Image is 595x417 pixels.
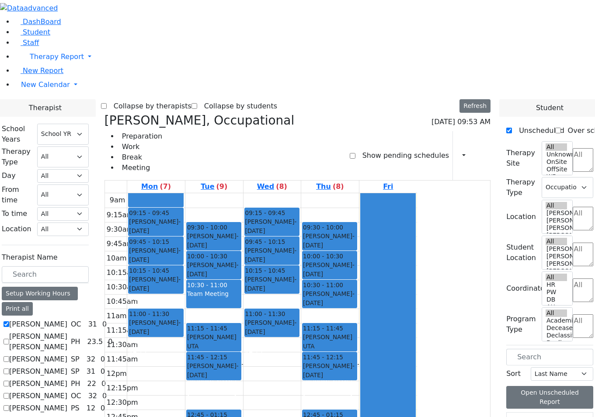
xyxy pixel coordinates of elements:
div: Setup Working Hours [2,287,78,300]
div: 0 [101,391,108,401]
div: [PERSON_NAME] [129,337,182,346]
div: [PERSON_NAME] [187,361,240,379]
span: [PERSON_NAME] UTA [187,333,240,351]
div: 9am [108,195,127,205]
div: 9:15am [105,210,135,220]
label: Sort [506,368,521,379]
option: All [546,143,567,151]
div: K4-19 [129,347,182,356]
div: 11:45am [105,354,140,365]
option: Deceased [546,324,567,332]
label: [PERSON_NAME] [9,366,67,377]
label: Collapse by therapists [107,99,191,113]
div: [PERSON_NAME] [245,217,299,235]
a: DashBoard [14,17,61,26]
div: [PERSON_NAME] [187,388,240,397]
span: 10:15 - 10:45 [245,266,285,275]
span: - [DATE] [245,247,297,263]
option: Declines [546,339,567,347]
a: Student [14,28,50,36]
div: K4-19 [245,347,299,356]
div: [PERSON_NAME] [303,361,356,379]
option: All [546,238,567,245]
option: All [546,202,567,209]
button: Refresh [459,99,491,113]
div: ק"ג [187,408,240,417]
li: Work [118,142,162,152]
span: - [DATE] [129,276,181,292]
span: - [DATE] [303,233,355,248]
label: School Years [2,124,32,145]
div: OC [67,391,85,401]
label: Show pending schedules [355,149,449,163]
label: (9) [216,181,228,192]
div: 10:45am [105,296,140,307]
span: Staff [23,38,39,47]
div: [PERSON_NAME] ([PERSON_NAME]) [187,351,240,377]
option: [PERSON_NAME] 5 [546,245,567,253]
div: [PERSON_NAME] [303,380,356,389]
div: [PERSON_NAME] [303,388,356,397]
div: 22 [86,379,98,389]
a: August 22, 2025 [381,181,395,193]
option: OffSite [546,166,567,173]
a: Staff [14,38,39,47]
div: [PERSON_NAME] [303,261,356,278]
label: Therapist Name [2,252,58,263]
div: [PERSON_NAME] [187,398,240,407]
div: [PERSON_NAME] [129,246,182,264]
option: [PERSON_NAME] 4 [546,253,567,260]
div: SP [67,354,83,365]
span: - [DATE] [187,261,239,277]
a: August 19, 2025 [199,181,229,193]
option: WP [546,173,567,181]
button: Open Unscheduled Report [506,386,593,409]
div: Hs-B [245,304,299,313]
option: [PERSON_NAME] 5 [546,209,567,217]
div: ק"ג [303,408,356,417]
label: To time [2,208,27,219]
span: 09:30 - 10:00 [303,223,343,232]
div: Report [470,148,474,163]
span: 11:45 - 12:15 [303,353,343,361]
option: All [546,309,567,317]
label: Therapy Type [2,146,32,167]
span: 10:00 - 10:30 [187,252,227,261]
input: Search [2,266,89,283]
option: [PERSON_NAME] 3 [546,260,567,268]
a: New Report [14,66,63,75]
span: 10:30 - 11:00 [187,281,227,288]
option: Academic Support [546,317,567,324]
span: 09:45 - 10:15 [245,237,285,246]
button: Print all [2,302,33,316]
div: 11am [105,311,129,321]
span: Student [536,103,564,113]
label: (8) [276,181,287,192]
div: 9:30am [105,224,135,235]
li: Meeting [118,163,162,173]
a: New Calendar [14,76,595,94]
div: [PERSON_NAME] [245,337,299,346]
textarea: Search [573,207,593,230]
a: August 21, 2025 [314,181,345,193]
div: 11:15am [105,325,140,336]
div: [PERSON_NAME] [129,217,182,235]
div: 12 [85,403,97,414]
label: Coordinator [506,283,547,294]
label: Day [2,170,16,181]
label: (8) [333,181,344,192]
label: Therapy Type [506,177,536,198]
span: [PERSON_NAME] UTA [303,333,356,351]
div: 9:45am [105,239,135,249]
option: [PERSON_NAME] 4 [546,217,567,224]
input: Search [506,349,593,365]
span: 11:00 - 11:30 [129,309,169,318]
li: Preparation [118,131,162,142]
span: 09:15 - 09:45 [129,208,169,217]
div: [PERSON_NAME] [303,232,356,250]
div: PH [67,337,84,347]
div: 10:15am [105,268,140,278]
div: 0 [100,379,108,389]
span: - [DATE] [245,218,297,234]
div: [PERSON_NAME] [245,318,299,336]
